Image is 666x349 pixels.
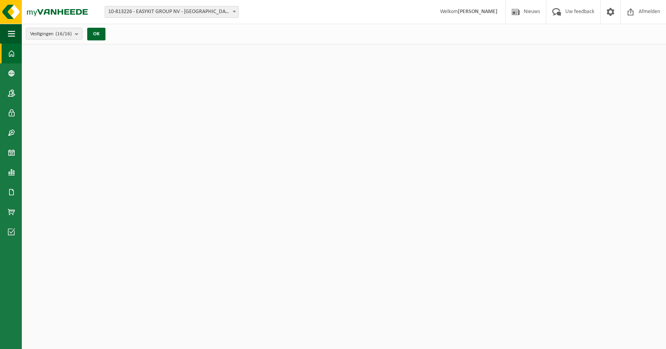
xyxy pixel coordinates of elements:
span: 10-813226 - EASYKIT GROUP NV - ROTSELAAR [105,6,238,17]
button: Vestigingen(16/16) [26,28,82,40]
strong: [PERSON_NAME] [458,9,498,15]
span: Vestigingen [30,28,72,40]
span: 10-813226 - EASYKIT GROUP NV - ROTSELAAR [105,6,239,18]
button: OK [87,28,105,40]
count: (16/16) [55,31,72,36]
